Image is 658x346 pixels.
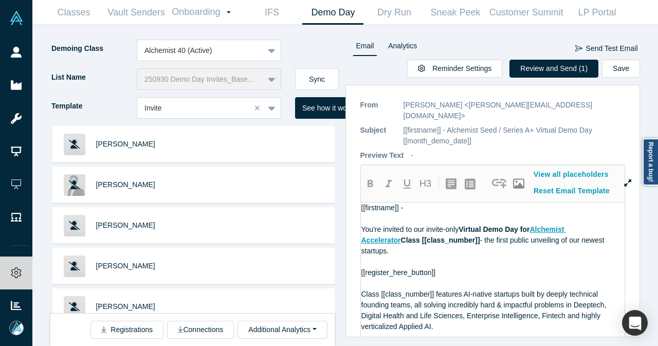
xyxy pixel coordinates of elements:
[50,68,137,86] label: List Name
[104,1,168,25] a: Vault Senders
[528,166,615,184] button: View all placeholders
[361,268,436,277] span: [[register_here_button]]
[90,321,163,339] button: Registrations
[295,68,339,90] button: Sync
[96,302,155,311] a: [PERSON_NAME]
[575,40,638,58] button: Send Test Email
[411,150,413,161] p: -
[167,321,234,339] button: Connections
[363,1,425,25] a: Dry Run
[360,150,404,161] p: Preview Text
[566,1,628,25] a: LP Portal
[404,125,626,147] p: [[firstname]] - Alchemist Seed / Series A+ Virtual Demo Day [[month_demo_date]]
[602,60,640,78] button: Save
[361,204,404,212] span: [[firstname]] -
[96,180,155,189] a: [PERSON_NAME]
[9,321,24,335] img: Mia Scott's Account
[237,321,327,339] button: Additional Analytics
[401,236,480,244] span: Class [[class_number]]
[50,97,137,115] label: Template
[353,40,378,56] a: Email
[643,138,658,186] a: Report a bug!
[96,262,155,270] a: [PERSON_NAME]
[360,100,396,121] p: From
[461,175,480,192] button: create uolbg-list-item
[241,1,302,25] a: IFS
[509,60,598,78] button: Review and Send (1)
[528,182,616,200] button: Reset Email Template
[302,1,363,25] a: Demo Day
[486,1,566,25] a: Customer Summit
[360,125,396,147] p: Subject
[96,140,155,148] a: [PERSON_NAME]
[43,1,104,25] a: Classes
[404,100,626,121] p: [PERSON_NAME] <[PERSON_NAME][EMAIL_ADDRESS][DOMAIN_NAME]>
[416,175,435,192] button: H3
[361,225,459,233] span: You're invited to our invite-only
[385,40,421,56] a: Analytics
[9,11,24,25] img: Alchemist Vault Logo
[361,290,609,331] span: Class [[class_number]] features AI-native startups built by deeply technical founding teams, all ...
[96,221,155,229] a: [PERSON_NAME]
[425,1,486,25] a: Sneak Peek
[295,97,364,119] button: See how it works
[168,1,241,24] a: Onboarding
[50,40,137,58] label: Demoing Class
[459,225,529,233] span: Virtual Demo Day for
[361,236,607,255] span: - the first public unveiling of our newest startups.
[407,60,502,78] button: Reminder Settings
